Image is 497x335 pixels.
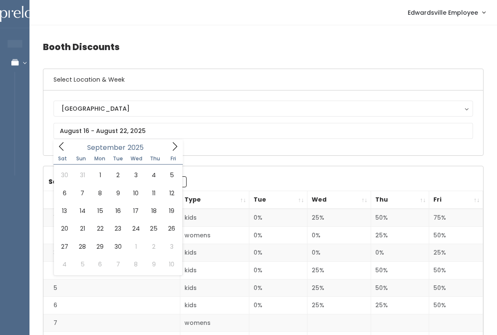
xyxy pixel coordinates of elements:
td: 5 [43,279,180,297]
span: September 17, 2025 [127,202,145,220]
span: September 13, 2025 [56,202,73,220]
span: September 23, 2025 [109,220,127,237]
td: 50% [371,209,429,226]
span: September 25, 2025 [145,220,163,237]
span: September 30, 2025 [109,238,127,255]
span: September 22, 2025 [91,220,109,237]
td: 0% [249,244,307,262]
label: Search: [48,176,187,187]
td: 50% [371,279,429,297]
td: 2 [43,226,180,244]
td: 50% [429,262,483,279]
td: 75% [429,209,483,226]
td: 0% [249,279,307,297]
span: October 2, 2025 [145,238,163,255]
td: 0% [249,209,307,226]
a: Edwardsville Employee [399,3,494,21]
td: 50% [429,279,483,297]
th: Wed: activate to sort column ascending [307,191,371,209]
td: 25% [429,244,483,262]
span: September 1, 2025 [91,166,109,184]
td: 0% [249,297,307,314]
td: 0% [249,226,307,244]
span: September 21, 2025 [73,220,91,237]
span: September 9, 2025 [109,184,127,202]
span: September 19, 2025 [163,202,180,220]
span: September 2, 2025 [109,166,127,184]
span: September [87,144,126,151]
span: October 5, 2025 [73,255,91,273]
td: 50% [429,226,483,244]
td: kids [180,262,249,279]
span: September 4, 2025 [145,166,163,184]
td: 7 [43,314,180,332]
span: October 4, 2025 [56,255,73,273]
th: Type: activate to sort column ascending [180,191,249,209]
span: September 12, 2025 [163,184,180,202]
span: Tue [109,156,127,161]
td: 25% [307,209,371,226]
span: September 7, 2025 [73,184,91,202]
td: 25% [371,226,429,244]
th: Booth Number: activate to sort column descending [43,191,180,209]
td: 3 [43,244,180,262]
span: October 1, 2025 [127,238,145,255]
span: Fri [164,156,183,161]
td: 1 [43,209,180,226]
td: womens [180,226,249,244]
span: September 29, 2025 [91,238,109,255]
span: September 16, 2025 [109,202,127,220]
td: 0% [371,244,429,262]
span: September 28, 2025 [73,238,91,255]
span: Wed [127,156,146,161]
td: kids [180,279,249,297]
td: 25% [307,279,371,297]
td: 0% [307,244,371,262]
th: Thu: activate to sort column ascending [371,191,429,209]
td: womens [180,314,249,332]
span: September 11, 2025 [145,184,163,202]
span: September 5, 2025 [163,166,180,184]
span: August 30, 2025 [56,166,73,184]
span: September 18, 2025 [145,202,163,220]
td: 25% [307,297,371,314]
input: Year [126,142,151,153]
span: September 15, 2025 [91,202,109,220]
td: kids [180,244,249,262]
div: [GEOGRAPHIC_DATA] [61,104,465,113]
span: Thu [146,156,164,161]
td: 0% [249,262,307,279]
td: 6 [43,297,180,314]
td: 4 [43,262,180,279]
span: August 31, 2025 [73,166,91,184]
span: October 8, 2025 [127,255,145,273]
span: October 10, 2025 [163,255,180,273]
h4: Booth Discounts [43,35,484,58]
input: August 16 - August 22, 2025 [53,123,473,139]
h6: Select Location & Week [43,69,483,90]
td: 0% [307,226,371,244]
span: October 9, 2025 [145,255,163,273]
span: September 26, 2025 [163,220,180,237]
span: September 6, 2025 [56,184,73,202]
span: September 14, 2025 [73,202,91,220]
span: October 3, 2025 [163,238,180,255]
span: October 6, 2025 [91,255,109,273]
td: 50% [429,297,483,314]
span: October 7, 2025 [109,255,127,273]
td: kids [180,209,249,226]
span: Sun [72,156,91,161]
td: 25% [371,297,429,314]
span: Sat [53,156,72,161]
span: September 24, 2025 [127,220,145,237]
span: September 3, 2025 [127,166,145,184]
span: Edwardsville Employee [408,8,478,17]
th: Tue: activate to sort column ascending [249,191,307,209]
th: Fri: activate to sort column ascending [429,191,483,209]
td: kids [180,297,249,314]
span: September 20, 2025 [56,220,73,237]
td: 50% [371,262,429,279]
span: September 27, 2025 [56,238,73,255]
td: 25% [307,262,371,279]
span: Mon [91,156,109,161]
